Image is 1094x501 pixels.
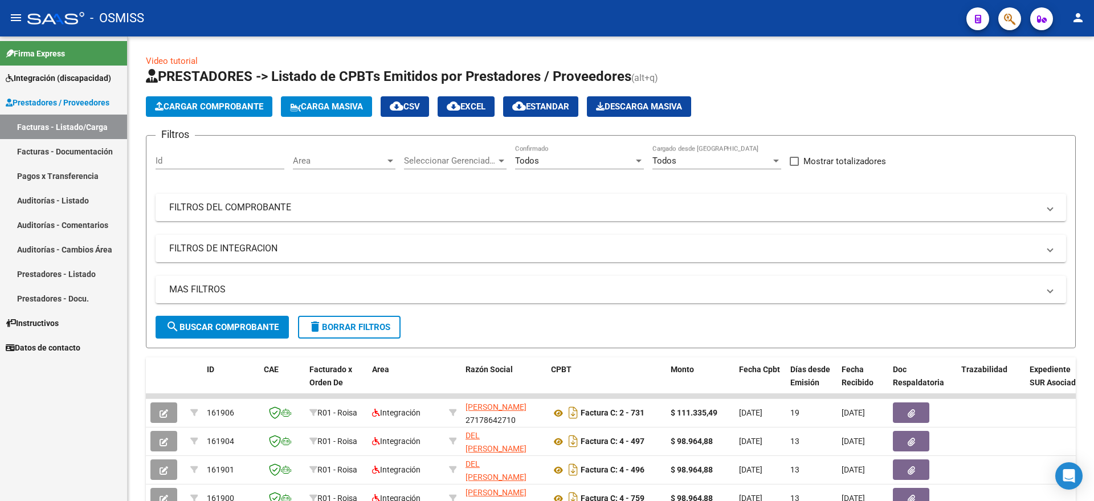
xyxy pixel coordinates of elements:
[146,68,631,84] span: PRESTADORES -> Listado de CPBTs Emitidos por Prestadores / Proveedores
[581,437,644,446] strong: Factura C: 4 - 497
[207,365,214,374] span: ID
[581,466,644,475] strong: Factura C: 4 - 496
[368,357,444,408] datatable-header-cell: Area
[372,465,421,474] span: Integración
[169,242,1039,255] mat-panel-title: FILTROS DE INTEGRACION
[146,96,272,117] button: Cargar Comprobante
[790,465,799,474] span: 13
[317,465,357,474] span: R01 - Roisa
[581,409,644,418] strong: Factura C: 2 - 731
[447,99,460,113] mat-icon: cloud_download
[6,96,109,109] span: Prestadores / Proveedores
[259,357,305,408] datatable-header-cell: CAE
[290,101,363,112] span: Carga Masiva
[156,194,1066,221] mat-expansion-panel-header: FILTROS DEL COMPROBANTE
[155,101,263,112] span: Cargar Comprobante
[390,101,420,112] span: CSV
[551,365,572,374] span: CPBT
[169,283,1039,296] mat-panel-title: MAS FILTROS
[466,458,542,482] div: 27234237344
[546,357,666,408] datatable-header-cell: CPBT
[739,437,762,446] span: [DATE]
[466,431,526,453] span: DEL [PERSON_NAME]
[308,322,390,332] span: Borrar Filtros
[566,404,581,422] i: Descargar documento
[372,437,421,446] span: Integración
[390,99,403,113] mat-icon: cloud_download
[671,365,694,374] span: Monto
[90,6,144,31] span: - OSMISS
[512,101,569,112] span: Estandar
[6,317,59,329] span: Instructivos
[842,408,865,417] span: [DATE]
[596,101,682,112] span: Descarga Masiva
[512,99,526,113] mat-icon: cloud_download
[156,276,1066,303] mat-expansion-panel-header: MAS FILTROS
[790,408,799,417] span: 19
[202,357,259,408] datatable-header-cell: ID
[671,437,713,446] strong: $ 98.964,88
[1055,462,1083,490] div: Open Intercom Messenger
[671,465,713,474] strong: $ 98.964,88
[169,201,1039,214] mat-panel-title: FILTROS DEL COMPROBANTE
[466,401,542,425] div: 27178642710
[305,357,368,408] datatable-header-cell: Facturado x Orden De
[207,408,234,417] span: 161906
[566,461,581,479] i: Descargar documento
[957,357,1025,408] datatable-header-cell: Trazabilidad
[166,322,279,332] span: Buscar Comprobante
[837,357,888,408] datatable-header-cell: Fecha Recibido
[888,357,957,408] datatable-header-cell: Doc Respaldatoria
[566,432,581,450] i: Descargar documento
[207,465,234,474] span: 161901
[264,365,279,374] span: CAE
[308,320,322,333] mat-icon: delete
[790,437,799,446] span: 13
[739,465,762,474] span: [DATE]
[587,96,691,117] button: Descarga Masiva
[803,154,886,168] span: Mostrar totalizadores
[438,96,495,117] button: EXCEL
[515,156,539,166] span: Todos
[281,96,372,117] button: Carga Masiva
[207,437,234,446] span: 161904
[893,365,944,387] span: Doc Respaldatoria
[166,320,179,333] mat-icon: search
[298,316,401,339] button: Borrar Filtros
[790,365,830,387] span: Días desde Emisión
[842,465,865,474] span: [DATE]
[317,437,357,446] span: R01 - Roisa
[961,365,1007,374] span: Trazabilidad
[6,47,65,60] span: Firma Express
[372,408,421,417] span: Integración
[666,357,734,408] datatable-header-cell: Monto
[1030,365,1080,387] span: Expediente SUR Asociado
[466,402,526,412] span: [PERSON_NAME]
[404,156,496,166] span: Seleccionar Gerenciador
[156,316,289,339] button: Buscar Comprobante
[146,56,198,66] a: Video tutorial
[293,156,385,166] span: Area
[842,365,873,387] span: Fecha Recibido
[842,437,865,446] span: [DATE]
[466,429,542,453] div: 27234237344
[6,341,80,354] span: Datos de contacto
[652,156,676,166] span: Todos
[1025,357,1088,408] datatable-header-cell: Expediente SUR Asociado
[9,11,23,25] mat-icon: menu
[466,365,513,374] span: Razón Social
[156,235,1066,262] mat-expansion-panel-header: FILTROS DE INTEGRACION
[786,357,837,408] datatable-header-cell: Días desde Emisión
[309,365,352,387] span: Facturado x Orden De
[739,365,780,374] span: Fecha Cpbt
[317,408,357,417] span: R01 - Roisa
[381,96,429,117] button: CSV
[734,357,786,408] datatable-header-cell: Fecha Cpbt
[372,365,389,374] span: Area
[503,96,578,117] button: Estandar
[447,101,485,112] span: EXCEL
[156,127,195,142] h3: Filtros
[671,408,717,417] strong: $ 111.335,49
[631,72,658,83] span: (alt+q)
[587,96,691,117] app-download-masive: Descarga masiva de comprobantes (adjuntos)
